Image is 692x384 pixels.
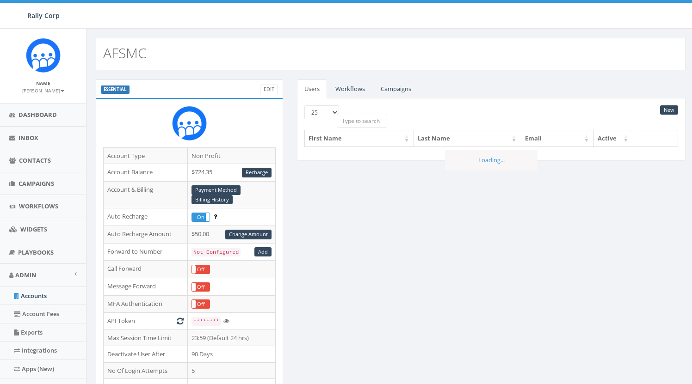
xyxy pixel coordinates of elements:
[104,147,188,164] td: Account Type
[104,261,188,278] td: Call Forward
[192,195,233,205] a: Billing History
[103,45,147,61] h2: AFSMC
[187,346,275,363] td: 90 Days
[328,79,372,98] a: Workflows
[254,247,272,257] a: Add
[22,87,64,94] small: [PERSON_NAME]
[26,38,61,73] img: Icon_1.png
[18,248,54,256] span: Playbooks
[36,80,50,86] small: Name
[104,181,188,208] td: Account & Billing
[242,168,272,177] a: Recharge
[192,265,210,274] div: OnOff
[305,130,414,146] th: First Name
[187,329,275,346] td: 23:59 (Default 24 hrs)
[192,185,241,195] a: Payment Method
[337,114,388,128] input: Type to search
[104,208,188,226] td: Auto Recharge
[104,295,188,313] td: MFA Authentication
[19,202,58,210] span: Workflows
[521,130,594,146] th: Email
[19,156,51,165] span: Contacts
[660,105,678,115] a: New
[101,85,130,94] label: ESSENTIAL
[373,79,419,98] a: Campaigns
[187,147,275,164] td: Non Profit
[225,230,272,239] a: Change Amount
[104,243,188,261] td: Forward to Number
[297,79,327,98] a: Users
[192,213,210,221] label: On
[187,164,275,182] td: $724.35
[192,248,241,256] code: Not Configured
[192,300,210,308] label: Off
[104,346,188,363] td: Deactivate User After
[27,11,60,20] span: Rally Corp
[177,318,184,324] i: Generate New Token
[214,212,217,220] span: Enable to prevent campaign failure.
[104,362,188,379] td: No Of Login Attempts
[104,329,188,346] td: Max Session Time Limit
[104,313,188,330] td: API Token
[20,225,47,233] span: Widgets
[104,278,188,295] td: Message Forward
[104,226,188,243] td: Auto Recharge Amount
[192,282,210,292] div: OnOff
[19,110,57,119] span: Dashboard
[172,106,207,140] img: Rally_Corp_Icon_1.png
[19,134,38,142] span: Inbox
[187,226,275,243] td: $50.00
[187,362,275,379] td: 5
[15,271,37,279] span: Admin
[260,85,278,94] a: Edit
[445,150,538,171] div: Loading...
[22,86,64,94] a: [PERSON_NAME]
[19,179,54,188] span: Campaigns
[594,130,633,146] th: Active
[192,283,210,291] label: Off
[192,213,210,222] div: OnOff
[192,299,210,309] div: OnOff
[192,265,210,274] label: Off
[104,164,188,182] td: Account Balance
[414,130,521,146] th: Last Name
